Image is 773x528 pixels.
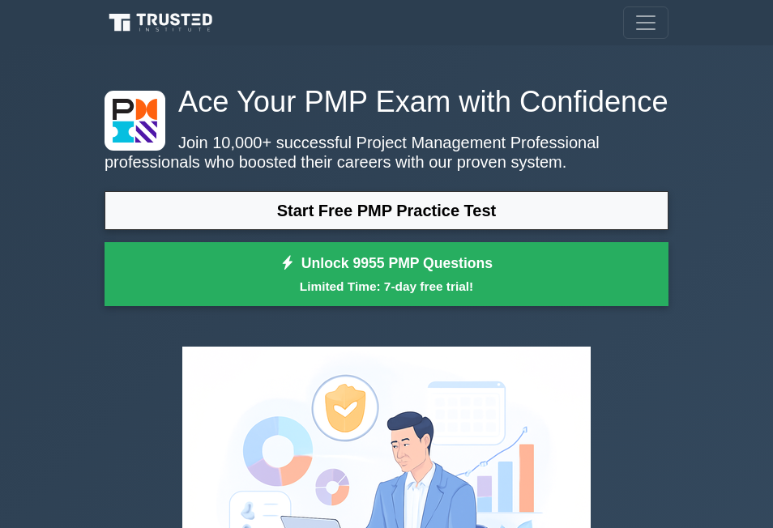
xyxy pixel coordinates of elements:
a: Unlock 9955 PMP QuestionsLimited Time: 7-day free trial! [105,242,668,307]
h1: Ace Your PMP Exam with Confidence [105,84,668,120]
p: Join 10,000+ successful Project Management Professional professionals who boosted their careers w... [105,133,668,172]
small: Limited Time: 7-day free trial! [125,277,648,296]
a: Start Free PMP Practice Test [105,191,668,230]
button: Toggle navigation [623,6,668,39]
